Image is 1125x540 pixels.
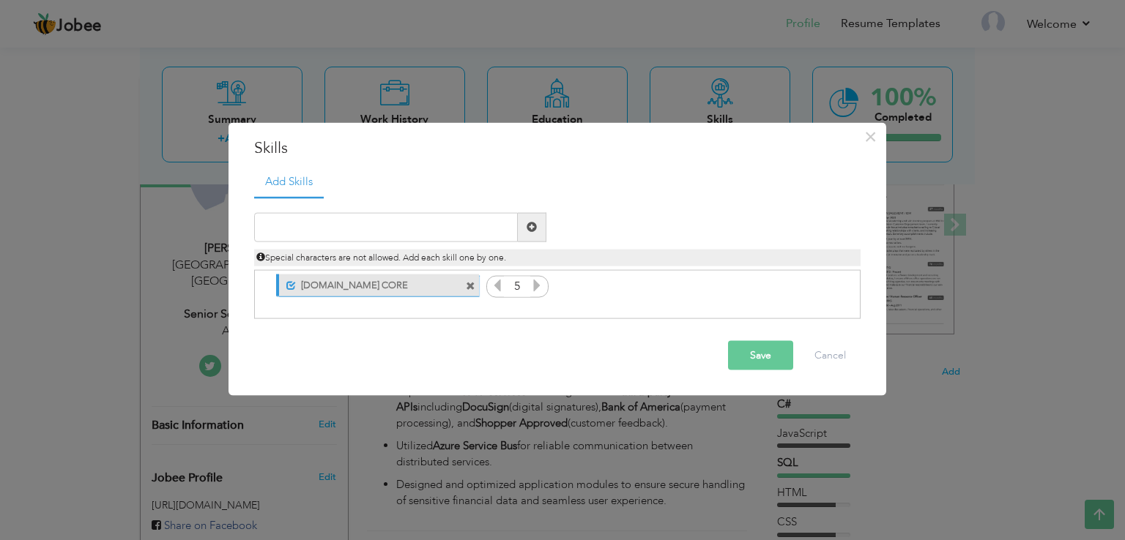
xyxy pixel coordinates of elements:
span: × [864,124,877,150]
label: ASP.NET CORE [296,274,442,293]
button: Close [859,125,883,149]
button: Save [728,340,793,370]
a: Add Skills [254,167,324,199]
button: Cancel [800,340,861,370]
span: Special characters are not allowed. Add each skill one by one. [256,251,506,263]
h3: Skills [254,138,861,160]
